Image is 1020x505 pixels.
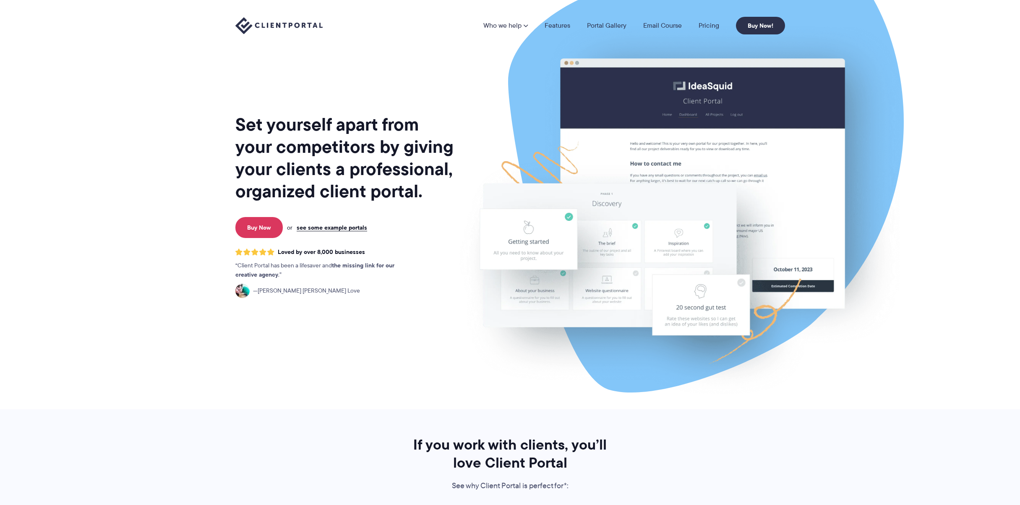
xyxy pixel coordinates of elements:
[287,224,292,231] span: or
[483,22,528,29] a: Who we help
[699,22,719,29] a: Pricing
[297,224,367,231] a: see some example portals
[545,22,570,29] a: Features
[278,249,365,256] span: Loved by over 8,000 businesses
[235,261,412,280] p: Client Portal has been a lifesaver and .
[736,17,785,34] a: Buy Now!
[235,217,283,238] a: Buy Now
[235,113,455,202] h1: Set yourself apart from your competitors by giving your clients a professional, organized client ...
[253,286,360,296] span: [PERSON_NAME] [PERSON_NAME] Love
[235,261,394,279] strong: the missing link for our creative agency
[402,480,618,492] p: See why Client Portal is perfect for*:
[402,436,618,472] h2: If you work with clients, you’ll love Client Portal
[587,22,626,29] a: Portal Gallery
[643,22,682,29] a: Email Course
